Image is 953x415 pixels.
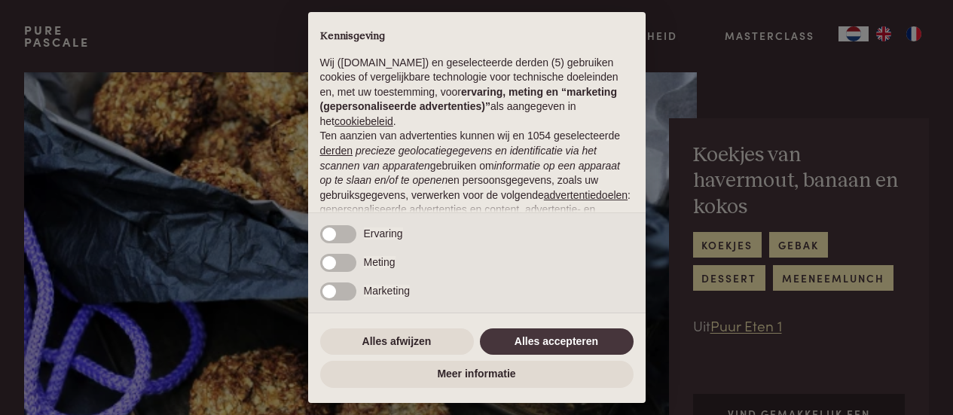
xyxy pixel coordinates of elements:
a: cookiebeleid [334,115,393,127]
button: Alles afwijzen [320,328,474,355]
span: Ervaring [364,227,403,240]
p: Wij ([DOMAIN_NAME]) en geselecteerde derden (5) gebruiken cookies of vergelijkbare technologie vo... [320,56,634,130]
strong: ervaring, meting en “marketing (gepersonaliseerde advertenties)” [320,86,617,113]
p: Ten aanzien van advertenties kunnen wij en 1054 geselecteerde gebruiken om en persoonsgegevens, z... [320,129,634,232]
button: Alles accepteren [480,328,634,355]
h2: Kennisgeving [320,30,634,44]
span: Marketing [364,285,410,297]
button: advertentiedoelen [544,188,628,203]
button: Meer informatie [320,361,634,388]
button: derden [320,144,353,159]
em: precieze geolocatiegegevens en identificatie via het scannen van apparaten [320,145,597,172]
span: Meting [364,256,396,268]
em: informatie op een apparaat op te slaan en/of te openen [320,160,621,187]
